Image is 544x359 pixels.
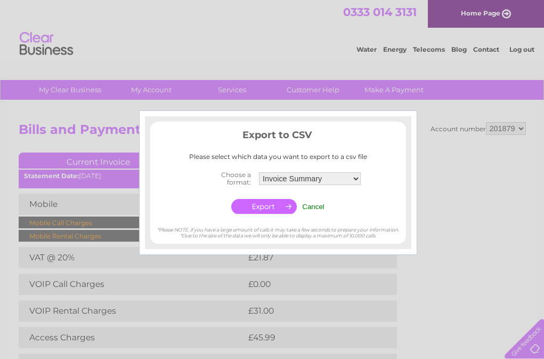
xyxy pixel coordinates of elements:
[383,45,407,53] a: Energy
[150,127,406,146] h3: Export to CSV
[509,45,534,53] a: Log out
[150,217,406,238] div: *Please NOTE, if you have a large amount of calls it may take a few seconds to prepare your infor...
[150,153,406,161] div: Please select which data you want to export to a csv file
[473,45,499,53] a: Contact
[19,28,74,60] img: logo.png
[21,6,524,52] div: Clear Business is a trading name of Verastar Limited (registered in [GEOGRAPHIC_DATA] No. 3667643...
[343,5,417,19] a: 0333 014 3131
[356,45,377,53] a: Water
[413,45,445,53] a: Telecoms
[302,203,324,211] input: Cancel
[451,45,467,53] a: Blog
[192,168,256,189] th: Choose a format:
